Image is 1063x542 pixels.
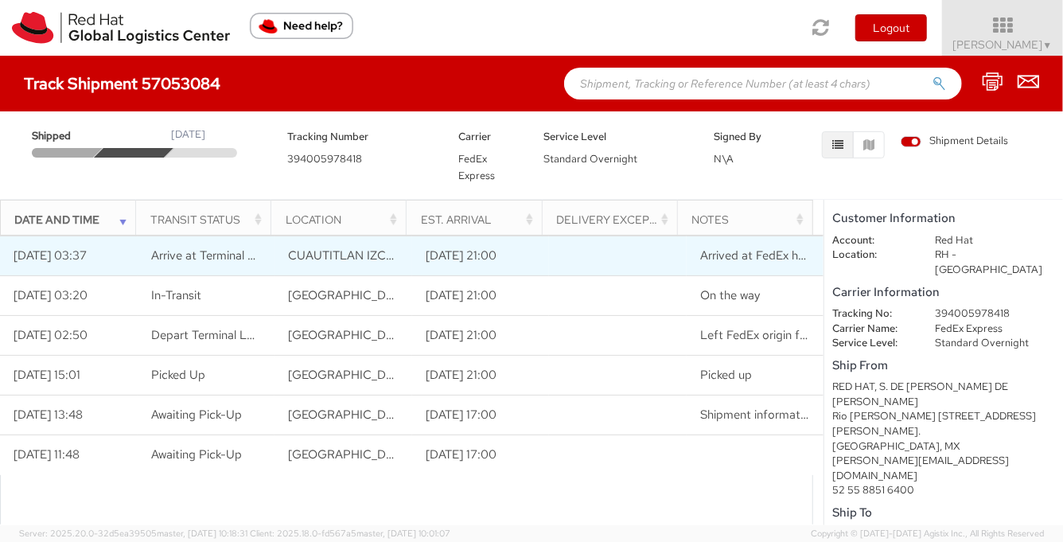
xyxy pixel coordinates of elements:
[543,152,637,166] span: Standard Overnight
[171,127,205,142] div: [DATE]
[832,380,1055,409] div: RED HAT, S. DE [PERSON_NAME] DE [PERSON_NAME]
[832,286,1055,299] h5: Carrier Information
[289,367,667,383] span: MEXICO, DF, MX
[901,134,1008,149] span: Shipment Details
[412,236,550,276] td: [DATE] 21:00
[1043,39,1053,52] span: ▼
[289,327,667,343] span: MEXICO, DF, MX
[150,212,267,228] div: Transit Status
[564,68,962,99] input: Shipment, Tracking or Reference Number (at least 4 chars)
[714,152,734,166] span: N\A
[901,134,1008,151] label: Shipment Details
[151,407,242,423] span: Awaiting Pick-Up
[832,212,1055,225] h5: Customer Information
[855,14,927,41] button: Logout
[832,439,1055,454] div: [GEOGRAPHIC_DATA], MX
[700,367,752,383] span: Picked up
[12,12,230,44] img: rh-logistics-00dfa346123c4ec078e1.svg
[289,407,667,423] span: MEXICO CITY, DF, MX
[820,306,923,322] dt: Tracking No:
[412,316,550,356] td: [DATE] 21:00
[151,287,201,303] span: In-Transit
[412,435,550,475] td: [DATE] 17:00
[288,131,434,142] h5: Tracking Number
[412,276,550,316] td: [DATE] 21:00
[151,367,205,383] span: Picked Up
[700,287,760,303] span: On the way
[820,336,923,351] dt: Service Level:
[820,322,923,337] dt: Carrier Name:
[412,396,550,435] td: [DATE] 17:00
[151,248,295,263] span: Arrive at Terminal Location
[832,359,1055,372] h5: Ship From
[700,407,894,423] span: Shipment information sent to FedEx
[32,129,100,144] span: Shipped
[151,446,242,462] span: Awaiting Pick-Up
[289,446,667,462] span: MEXICO CITY, DF, MX
[286,212,402,228] div: Location
[24,75,220,92] h4: Track Shipment 57053084
[157,528,247,539] span: master, [DATE] 10:18:31
[811,528,1044,540] span: Copyright © [DATE]-[DATE] Agistix Inc., All Rights Reserved
[820,233,923,248] dt: Account:
[421,212,537,228] div: Est. Arrival
[700,327,830,343] span: Left FedEx origin facility
[289,248,437,263] span: CUAUTITLAN IZCALLI, MX
[832,409,1055,439] div: Rio [PERSON_NAME] [STREET_ADDRESS][PERSON_NAME].
[458,152,495,182] span: FedEx Express
[820,248,923,263] dt: Location:
[458,131,520,142] h5: Carrier
[289,287,667,303] span: MEXICO, DF, MX
[543,131,690,142] h5: Service Level
[250,528,450,539] span: Client: 2025.18.0-fd567a5
[151,327,287,343] span: Depart Terminal Location
[288,152,363,166] span: 394005978418
[15,212,131,228] div: Date and Time
[832,454,1055,483] div: [PERSON_NAME][EMAIL_ADDRESS][DOMAIN_NAME]
[356,528,450,539] span: master, [DATE] 10:01:07
[250,13,353,39] button: Need help?
[953,37,1053,52] span: [PERSON_NAME]
[832,483,1055,498] div: 52 55 8851 6400
[832,506,1055,520] h5: Ship To
[714,131,775,142] h5: Signed By
[691,212,808,228] div: Notes
[700,248,812,263] span: Arrived at FedEx hub
[412,356,550,396] td: [DATE] 21:00
[556,212,672,228] div: Delivery Exception
[19,528,247,539] span: Server: 2025.20.0-32d5ea39505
